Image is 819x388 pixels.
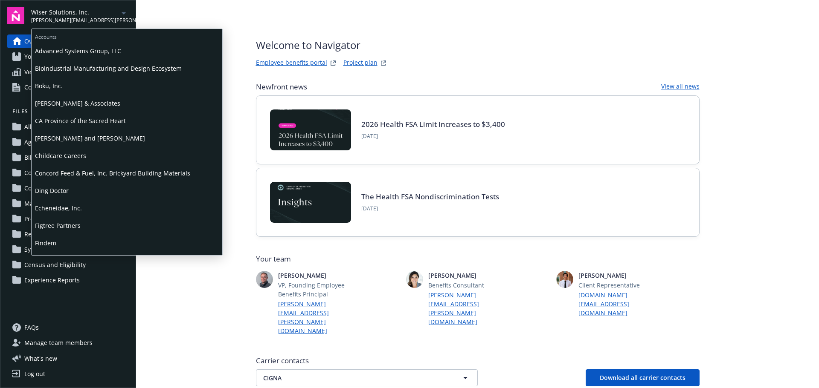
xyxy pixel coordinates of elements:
a: Overview [7,34,129,48]
span: Overview [24,34,51,48]
span: [DATE] [361,132,505,140]
a: Compliance (13) [7,166,129,180]
span: Welcome to Navigator [256,37,389,53]
span: [PERSON_NAME] [278,271,362,280]
span: VP, Founding Employee Benefits Principal [278,281,362,299]
a: Manage team members [7,336,129,350]
span: Concord Feed & Fuel, Inc. Brickyard Building Materials [35,164,219,182]
span: Advanced Systems Group, LLC [35,42,219,60]
span: Experience Reports [24,273,80,287]
span: All files (48) [24,120,57,134]
span: Ding Doctor [35,182,219,199]
span: Communications (15) [24,181,84,195]
span: FAQs [24,321,39,334]
span: System Administration [24,243,89,256]
a: Experience Reports [7,273,129,287]
span: Boku, Inc. [35,77,219,95]
span: CA Province of the Sacred Heart [35,112,219,129]
span: Billing and Audits (2) [24,151,84,164]
button: CIGNA [256,369,478,386]
img: Card Image - EB Compliance Insights.png [270,182,351,223]
img: photo [256,271,273,288]
span: Agreements (2) [24,135,67,149]
button: Download all carrier contacts [586,369,700,386]
a: FAQs [7,321,129,334]
span: FNY Capital Management [35,252,219,269]
a: arrowDropDown [119,8,129,18]
span: Your team [256,254,700,264]
a: Census and Eligibility [7,258,129,272]
span: Renewals and Strategy (16) [24,227,102,241]
a: System Administration [7,243,129,256]
a: All files (48) [7,120,129,134]
a: The Health FSA Nondiscrimination Tests [361,192,499,201]
button: Files [7,108,129,118]
span: Your benefits [24,50,62,63]
img: navigator-logo.svg [7,7,24,24]
a: Vendor search [7,65,129,79]
span: Compliance resources [24,80,88,94]
a: Marketing [7,197,129,210]
a: Billing and Audits (2) [7,151,129,164]
span: Newfront news [256,82,307,92]
a: 2026 Health FSA Limit Increases to $3,400 [361,119,505,129]
a: striveWebsite [328,58,338,68]
a: projectPlanWebsite [378,58,389,68]
span: Census and Eligibility [24,258,86,272]
a: Compliance resources [7,80,129,94]
a: Projects [7,212,129,226]
span: [PERSON_NAME] [428,271,512,280]
span: What ' s new [24,354,57,363]
span: [PERSON_NAME] and [PERSON_NAME] [35,129,219,147]
a: [PERSON_NAME][EMAIL_ADDRESS][PERSON_NAME][DOMAIN_NAME] [278,299,362,335]
img: BLOG-Card Image - Compliance - 2026 Health FSA Limit Increases to $3,400.jpg [270,109,351,150]
a: Employee benefits portal [256,58,327,68]
img: photo [406,271,423,288]
span: Manage team members [24,336,93,350]
img: photo [556,271,573,288]
a: Your benefits [7,50,129,63]
span: [PERSON_NAME] & Associates [35,95,219,112]
span: Accounts [32,29,222,42]
span: Figtree Partners [35,217,219,234]
div: Log out [24,367,45,381]
span: Bioindustrial Manufacturing and Design Ecosystem [35,60,219,77]
span: Benefits Consultant [428,281,512,290]
button: What's new [7,354,71,363]
span: Projects [24,212,47,226]
span: Marketing [24,197,53,210]
span: CIGNA [263,374,441,382]
span: Download all carrier contacts [600,374,685,382]
span: [PERSON_NAME][EMAIL_ADDRESS][PERSON_NAME][DOMAIN_NAME] [31,17,119,24]
span: Findem [35,234,219,252]
a: Communications (15) [7,181,129,195]
a: [PERSON_NAME][EMAIL_ADDRESS][PERSON_NAME][DOMAIN_NAME] [428,290,512,326]
a: Agreements (2) [7,135,129,149]
a: Project plan [343,58,378,68]
span: [DATE] [361,205,499,213]
a: [DOMAIN_NAME][EMAIL_ADDRESS][DOMAIN_NAME] [578,290,662,317]
button: Wiser Solutions, Inc.[PERSON_NAME][EMAIL_ADDRESS][PERSON_NAME][DOMAIN_NAME]arrowDropDown [31,7,129,24]
a: View all news [661,82,700,92]
span: Wiser Solutions, Inc. [31,8,119,17]
span: Compliance (13) [24,166,70,180]
span: Echeneidae, Inc. [35,199,219,217]
span: Client Representative [578,281,662,290]
span: Carrier contacts [256,356,700,366]
a: Renewals and Strategy (16) [7,227,129,241]
span: Vendor search [24,65,66,79]
span: Childcare Careers [35,147,219,164]
span: [PERSON_NAME] [578,271,662,280]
